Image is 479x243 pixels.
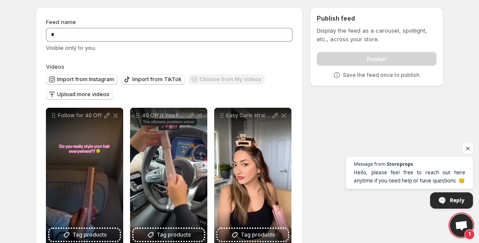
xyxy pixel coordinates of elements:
span: Upload more videos [57,91,109,98]
button: Tag products [218,229,288,241]
span: Visible only to you. [46,44,96,51]
span: Tag products [241,231,275,239]
span: Import from TikTok [132,76,182,83]
button: Import from Instagram [46,74,118,85]
button: Import from TikTok [121,74,185,85]
p: Display the feed as a carousel, spotlight, etc., across your store. [317,26,437,43]
p: 40 Off if You Follow this account straighthair curlyhair fyppppppppppppppppppppppp straighthair [142,112,187,119]
span: Storeprops [387,161,413,166]
span: Hello, please feel free to reach out here anytime if you need help or have questions. 😊 [354,168,465,185]
span: 1 [464,229,475,240]
span: Reply [450,193,464,208]
span: Import from Instagram [57,76,114,83]
span: Videos [46,63,64,70]
button: Upload more videos [46,89,113,100]
span: Message from [354,161,385,166]
p: Save the feed once to publish. [343,72,421,79]
a: Open chat [450,214,473,237]
p: Easy Curls straighthair curlyhair fyppppppppppppppppppppppp hairstyle haircareroutine [226,112,271,119]
button: Tag products [49,229,120,241]
p: Follow for 40 Off [58,112,103,119]
span: Tag products [157,231,191,239]
span: Tag products [73,231,107,239]
span: Feed name [46,18,76,25]
button: Tag products [133,229,204,241]
h2: Publish feed [317,14,437,23]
